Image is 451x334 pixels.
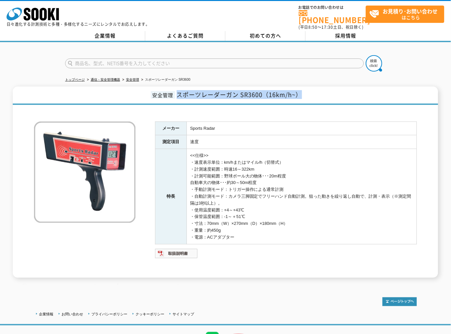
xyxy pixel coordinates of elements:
[155,248,198,259] img: 取扱説明書
[306,31,386,41] a: 採用情報
[299,24,364,30] span: (平日 ～ 土日、祝日除く)
[299,10,366,24] a: [PHONE_NUMBER]
[140,76,190,83] li: スポーツレーダーガン SR3600
[187,149,417,244] td: <<仕様>> ・速度表示単位：km/hまたはマイル/h（切替式） ・計測速度範囲：時速16～322km ・計測可能範囲：野球ボール大の物体･･･20m程度 自動車大の物体･･･約30～50m程度...
[309,24,318,30] span: 8:50
[250,32,281,39] span: 初めての方へ
[383,7,438,15] strong: お見積り･お問い合わせ
[155,135,187,149] th: 測定項目
[155,149,187,244] th: 特長
[172,312,194,316] a: サイトマップ
[366,6,444,23] a: お見積り･お問い合わせはこちら
[370,6,444,22] span: はこちら
[177,90,302,99] span: スポーツレーダーガン SR3600（16km/h~）
[366,55,382,72] img: btn_search.png
[65,31,145,41] a: 企業情報
[155,253,198,258] a: 取扱説明書
[62,312,83,316] a: お問い合わせ
[225,31,306,41] a: 初めての方へ
[126,78,139,81] a: 安全管理
[91,78,120,81] a: 通信・安全管理機器
[151,91,175,99] span: 安全管理
[322,24,334,30] span: 17:30
[299,6,366,9] span: お電話でのお問い合わせは
[39,312,53,316] a: 企業情報
[155,122,187,135] th: メーカー
[7,22,150,26] p: 日々進化する計測技術と多種・多様化するニーズにレンタルでお応えします。
[383,297,417,306] img: トップページへ
[145,31,225,41] a: よくあるご質問
[65,78,85,81] a: トップページ
[187,135,417,149] td: 速度
[34,122,135,223] img: スポーツレーダーガン SR3600
[65,58,364,68] input: 商品名、型式、NETIS番号を入力してください
[91,312,127,316] a: プライバシーポリシー
[135,312,164,316] a: クッキーポリシー
[187,122,417,135] td: Sports Radar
